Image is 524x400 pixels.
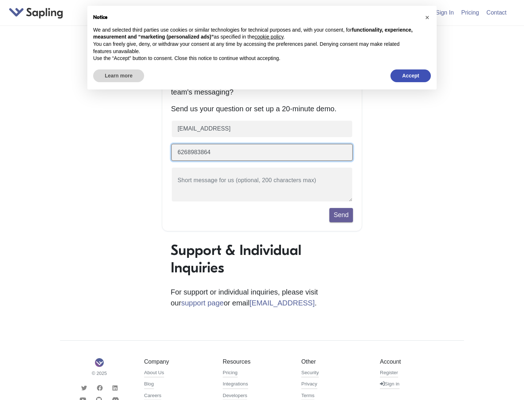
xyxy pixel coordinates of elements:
[93,41,419,55] p: You can freely give, deny, or withdraw your consent at any time by accessing the preferences pane...
[484,7,509,19] a: Contact
[329,208,353,222] button: Send
[301,369,319,378] a: Security
[93,27,419,41] p: We and selected third parties use cookies or similar technologies for technical purposes and, wit...
[223,369,238,378] a: Pricing
[390,69,431,83] button: Accept
[458,7,482,19] a: Pricing
[171,120,353,138] input: Business email (required)
[181,299,224,307] a: support page
[95,358,104,367] img: Sapling Logo
[380,380,400,389] a: Sign in
[223,380,248,389] a: Integrations
[255,34,283,40] a: cookie policy
[93,69,144,83] button: Learn more
[223,358,290,365] h5: Resources
[171,287,353,308] p: For support or individual inquiries, please visit our or email .
[301,380,317,389] a: Privacy
[81,385,87,391] i: Twitter
[421,12,433,23] button: Close this notice
[171,103,353,114] p: Send us your question or set up a 20-minute demo.
[171,144,353,161] input: Phone number (optional)
[301,358,369,365] h5: Other
[93,55,419,62] p: Use the “Accept” button to consent. Close this notice to continue without accepting.
[425,13,429,21] span: ×
[433,7,457,19] a: Sign In
[65,370,133,377] small: © 2025
[97,385,103,391] i: Facebook
[380,369,398,378] a: Register
[112,385,118,391] i: LinkedIn
[171,241,353,276] h1: Support & Individual Inquiries
[144,358,212,365] h5: Company
[144,369,164,378] a: About Us
[380,358,448,365] h5: Account
[250,299,315,307] a: [EMAIL_ADDRESS]
[93,15,419,21] h2: Notice
[144,380,154,389] a: Blog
